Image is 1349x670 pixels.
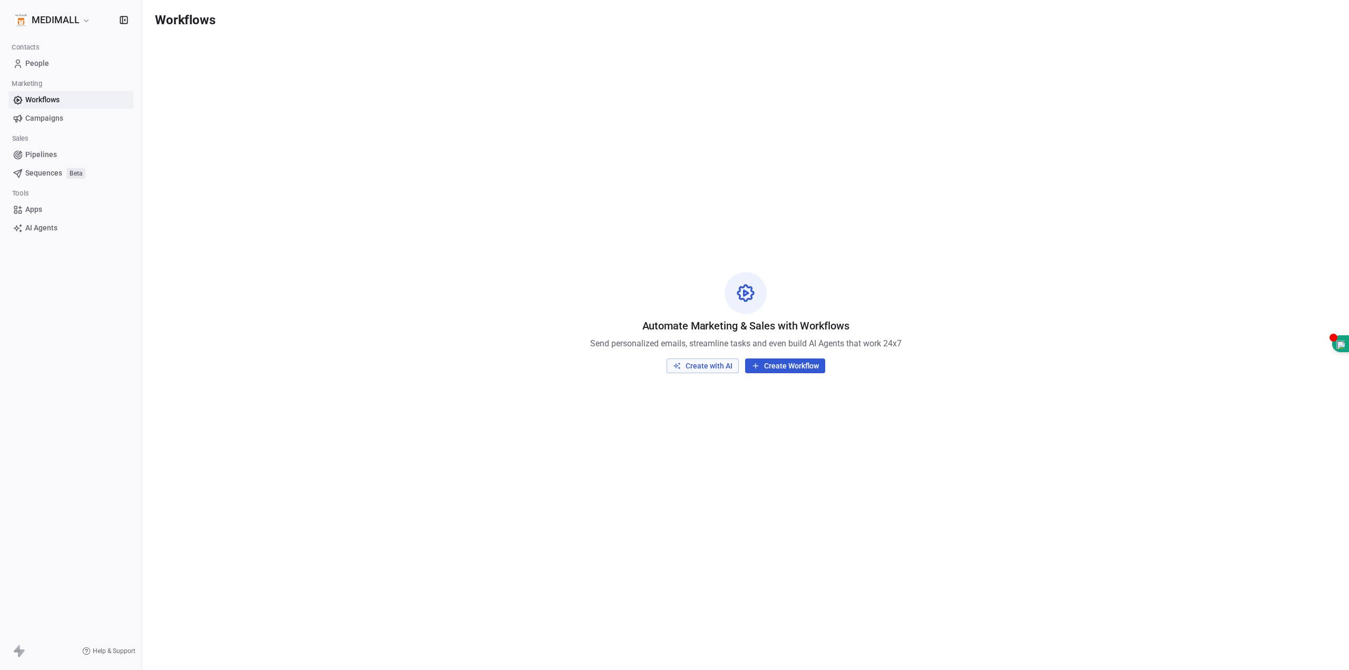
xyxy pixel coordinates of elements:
span: Automate Marketing & Sales with Workflows [642,318,849,333]
span: Pipelines [25,149,57,160]
button: MEDIMALL [13,11,93,29]
a: People [8,55,133,72]
a: Pipelines [8,146,133,163]
span: Contacts [7,40,43,55]
span: Send personalized emails, streamline tasks and even build AI Agents that work 24x7 [590,337,902,350]
span: Workflows [155,13,216,27]
iframe: Intercom live chat [1313,634,1338,659]
a: Workflows [8,91,133,109]
span: People [25,58,49,69]
a: Apps [8,201,133,218]
a: SequencesBeta [8,164,133,182]
span: Help & Support [93,647,135,655]
span: Apps [25,204,42,215]
img: Medimall%20logo%20(2).1.jpg [15,14,27,26]
button: Create Workflow [745,358,825,373]
a: Campaigns [8,110,133,127]
span: Sales [7,131,33,147]
span: Sequences [25,168,62,179]
span: Marketing [7,76,47,92]
span: MEDIMALL [32,13,80,27]
a: Help & Support [82,647,135,655]
span: Campaigns [25,113,63,124]
button: Create with AI [667,358,739,373]
span: AI Agents [25,222,57,234]
a: AI Agents [8,219,133,237]
span: Beta [66,168,85,179]
span: Workflows [25,94,60,105]
span: Tools [7,186,33,201]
